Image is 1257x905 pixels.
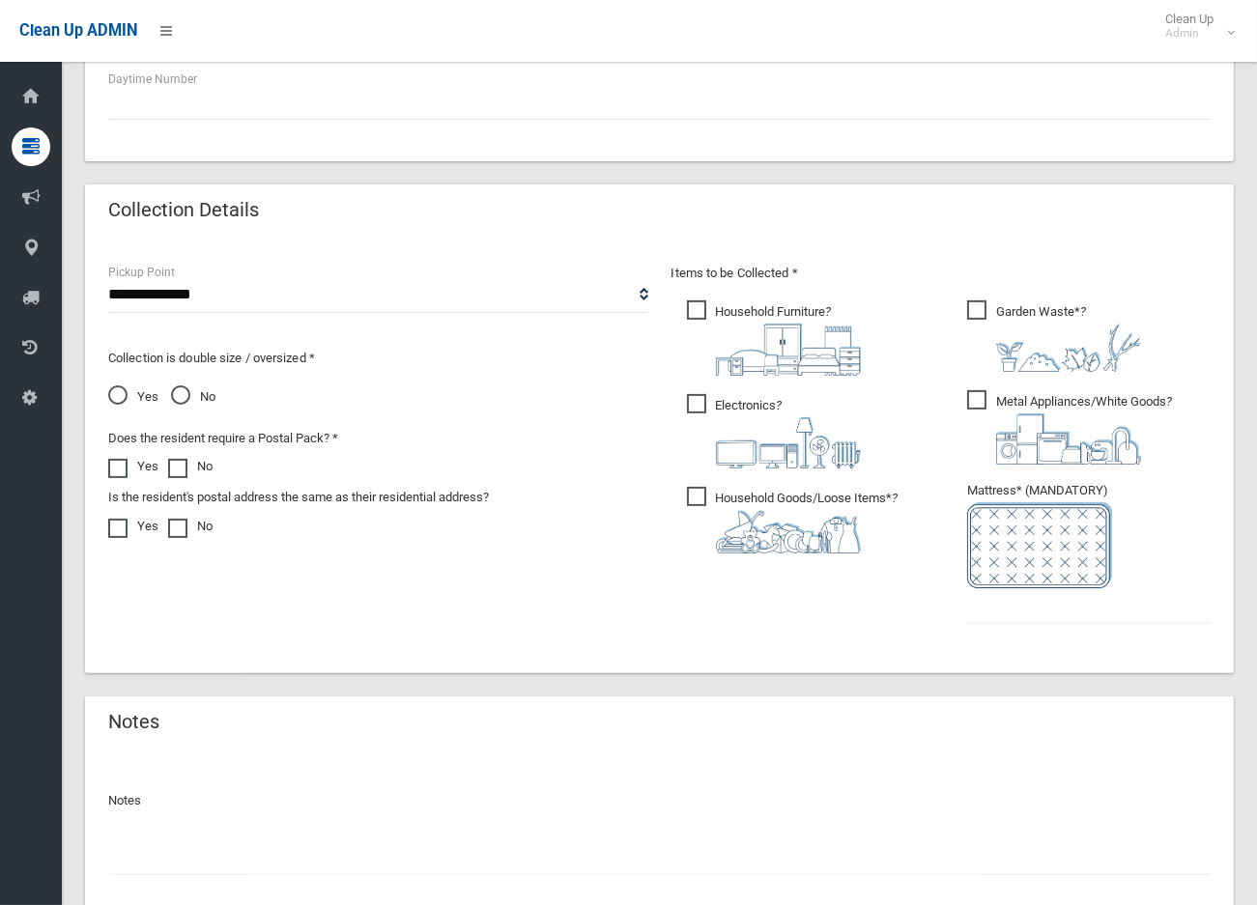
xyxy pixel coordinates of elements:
span: Garden Waste* [967,300,1141,372]
small: Admin [1165,26,1214,41]
i: ? [716,398,861,468]
label: Is the resident's postal address the same as their residential address? [108,486,489,509]
i: ? [716,304,861,376]
i: ? [996,304,1141,372]
label: No [168,455,213,478]
label: Does the resident require a Postal Pack? * [108,427,338,450]
label: No [168,515,213,538]
header: Collection Details [85,191,282,229]
i: ? [716,491,899,553]
p: Notes [108,789,1211,812]
span: Mattress* (MANDATORY) [967,483,1211,588]
span: No [171,385,215,409]
span: Household Furniture [687,300,861,376]
img: 36c1b0289cb1767239cdd3de9e694f19.png [996,413,1141,465]
img: e7408bece873d2c1783593a074e5cb2f.png [967,502,1112,588]
span: Metal Appliances/White Goods [967,390,1172,465]
i: ? [996,394,1172,465]
span: Clean Up ADMIN [19,21,137,40]
span: Electronics [687,394,861,468]
header: Notes [85,703,183,741]
span: Yes [108,385,158,409]
img: 4fd8a5c772b2c999c83690221e5242e0.png [996,324,1141,372]
img: b13cc3517677393f34c0a387616ef184.png [716,510,861,553]
span: Household Goods/Loose Items* [687,487,899,553]
p: Items to be Collected * [671,262,1212,285]
label: Yes [108,515,158,538]
img: aa9efdbe659d29b613fca23ba79d85cb.png [716,324,861,376]
label: Yes [108,455,158,478]
img: 394712a680b73dbc3d2a6a3a7ffe5a07.png [716,417,861,468]
p: Collection is double size / oversized * [108,347,648,370]
span: Clean Up [1156,12,1233,41]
